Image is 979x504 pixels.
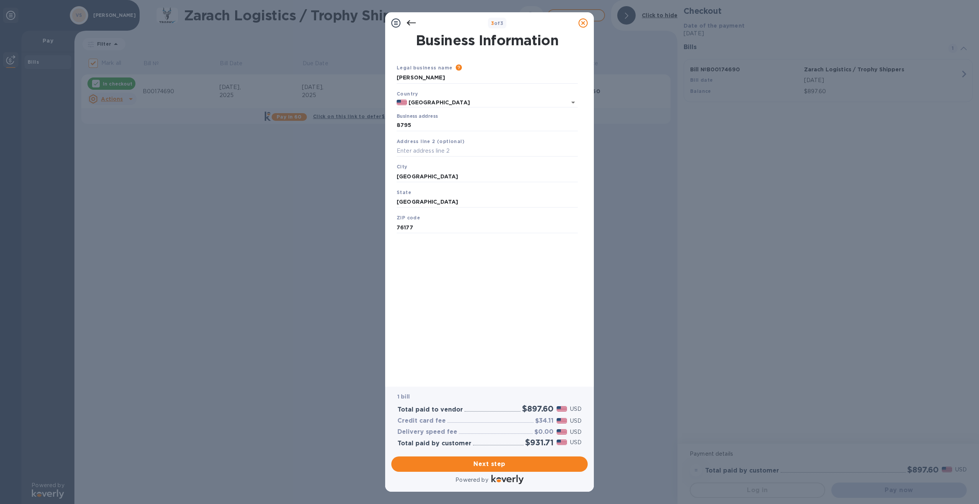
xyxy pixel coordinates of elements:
input: Enter state [397,196,578,208]
img: USD [557,418,567,423]
img: USD [557,440,567,445]
h1: Business Information [395,32,579,48]
img: US [397,100,407,105]
h3: Delivery speed fee [397,428,457,436]
input: Enter city [397,171,578,182]
h2: $931.71 [525,438,554,447]
h3: Total paid to vendor [397,406,463,413]
b: State [397,189,411,195]
b: City [397,164,407,170]
b: Address line 2 (optional) [397,138,465,144]
img: USD [557,406,567,412]
span: 3 [491,20,494,26]
h3: Total paid by customer [397,440,471,447]
button: Open [568,97,578,108]
h2: $897.60 [522,404,554,413]
button: Next step [391,456,588,472]
b: Legal business name [397,65,453,71]
p: USD [570,428,582,436]
p: Powered by [455,476,488,484]
span: Next step [397,460,582,469]
b: 1 bill [397,394,410,400]
b: Country [397,91,418,97]
input: Enter address [397,120,578,131]
b: ZIP code [397,215,420,221]
label: Business address [397,114,438,119]
p: USD [570,438,582,446]
img: USD [557,429,567,435]
input: Select country [407,98,556,107]
img: Logo [491,475,524,484]
h3: $34.11 [535,417,554,425]
input: Enter legal business name [397,72,578,84]
h3: Credit card fee [397,417,446,425]
input: Enter address line 2 [397,145,578,157]
b: of 3 [491,20,504,26]
p: USD [570,405,582,413]
h3: $0.00 [534,428,554,436]
input: Enter ZIP code [397,222,578,233]
p: USD [570,417,582,425]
